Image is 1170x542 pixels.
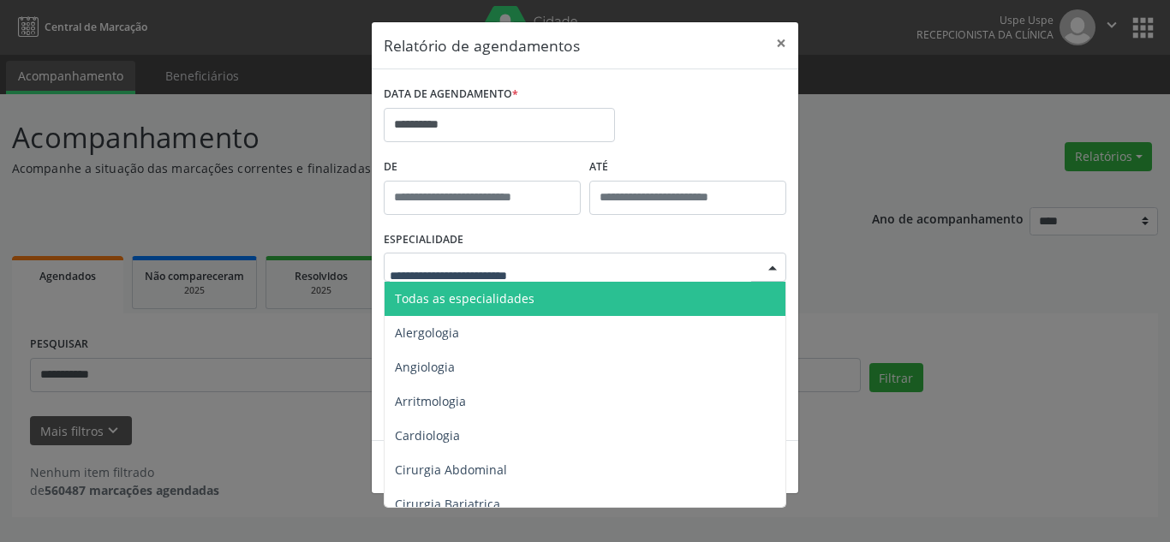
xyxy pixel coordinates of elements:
[589,154,786,181] label: ATÉ
[764,22,798,64] button: Close
[384,81,518,108] label: DATA DE AGENDAMENTO
[384,227,463,253] label: ESPECIALIDADE
[384,154,581,181] label: De
[395,290,534,307] span: Todas as especialidades
[395,496,500,512] span: Cirurgia Bariatrica
[395,393,466,409] span: Arritmologia
[395,462,507,478] span: Cirurgia Abdominal
[395,359,455,375] span: Angiologia
[395,427,460,444] span: Cardiologia
[384,34,580,57] h5: Relatório de agendamentos
[395,325,459,341] span: Alergologia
